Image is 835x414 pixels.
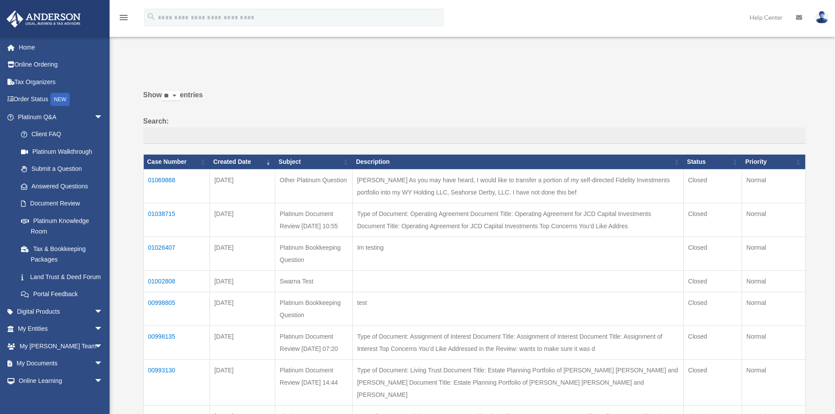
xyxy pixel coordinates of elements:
[94,372,112,390] span: arrow_drop_down
[4,11,83,28] img: Anderson Advisors Platinum Portal
[683,155,742,170] th: Status: activate to sort column ascending
[12,240,112,268] a: Tax & Bookkeeping Packages
[210,169,275,203] td: [DATE]
[352,169,683,203] td: [PERSON_NAME] As you may have heard, I would like to transfer a portion of my self-directed Fidel...
[210,292,275,326] td: [DATE]
[143,169,210,203] td: 01069868
[275,270,353,292] td: Swarna Test
[275,169,353,203] td: Other Platinum Question
[143,326,210,359] td: 00998135
[210,203,275,237] td: [DATE]
[352,292,683,326] td: test
[683,326,742,359] td: Closed
[143,115,806,144] label: Search:
[12,177,107,195] a: Answered Questions
[352,359,683,405] td: Type of Document: Living Trust Document Title: Estate Planning Portfolio of [PERSON_NAME] [PERSON...
[683,237,742,270] td: Closed
[275,203,353,237] td: Platinum Document Review [DATE] 10:55
[94,337,112,355] span: arrow_drop_down
[683,169,742,203] td: Closed
[143,127,806,144] input: Search:
[275,326,353,359] td: Platinum Document Review [DATE] 07:20
[6,56,116,74] a: Online Ordering
[683,203,742,237] td: Closed
[143,237,210,270] td: 01026407
[352,237,683,270] td: Im testing
[275,292,353,326] td: Platinum Bookkeeping Question
[683,270,742,292] td: Closed
[12,143,112,160] a: Platinum Walkthrough
[275,359,353,405] td: Platinum Document Review [DATE] 14:44
[742,326,805,359] td: Normal
[143,155,210,170] th: Case Number: activate to sort column ascending
[94,355,112,373] span: arrow_drop_down
[210,326,275,359] td: [DATE]
[742,169,805,203] td: Normal
[162,91,180,101] select: Showentries
[352,155,683,170] th: Description: activate to sort column ascending
[118,12,129,23] i: menu
[12,212,112,240] a: Platinum Knowledge Room
[210,155,275,170] th: Created Date: activate to sort column ascending
[6,372,116,389] a: Online Learningarrow_drop_down
[143,292,210,326] td: 00998805
[12,268,112,286] a: Land Trust & Deed Forum
[6,303,116,320] a: Digital Productsarrow_drop_down
[146,12,156,21] i: search
[742,203,805,237] td: Normal
[742,359,805,405] td: Normal
[742,270,805,292] td: Normal
[50,93,70,106] div: NEW
[742,237,805,270] td: Normal
[143,89,806,110] label: Show entries
[683,292,742,326] td: Closed
[210,270,275,292] td: [DATE]
[94,108,112,126] span: arrow_drop_down
[6,108,112,126] a: Platinum Q&Aarrow_drop_down
[6,320,116,338] a: My Entitiesarrow_drop_down
[6,355,116,372] a: My Documentsarrow_drop_down
[742,292,805,326] td: Normal
[12,160,112,178] a: Submit a Question
[12,126,112,143] a: Client FAQ
[6,337,116,355] a: My [PERSON_NAME] Teamarrow_drop_down
[210,237,275,270] td: [DATE]
[742,155,805,170] th: Priority: activate to sort column ascending
[118,15,129,23] a: menu
[143,359,210,405] td: 00993130
[6,39,116,56] a: Home
[6,73,116,91] a: Tax Organizers
[352,326,683,359] td: Type of Document: Assignment of Interest Document Title: Assignment of Interest Document Title: A...
[683,359,742,405] td: Closed
[94,320,112,338] span: arrow_drop_down
[143,203,210,237] td: 01038715
[12,195,112,212] a: Document Review
[815,11,828,24] img: User Pic
[12,286,112,303] a: Portal Feedback
[275,237,353,270] td: Platinum Bookkeeping Question
[352,203,683,237] td: Type of Document: Operating Agreement Document Title: Operating Agreement for JCD Capital Investm...
[210,359,275,405] td: [DATE]
[143,270,210,292] td: 01002808
[275,155,353,170] th: Subject: activate to sort column ascending
[6,91,116,109] a: Order StatusNEW
[94,303,112,321] span: arrow_drop_down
